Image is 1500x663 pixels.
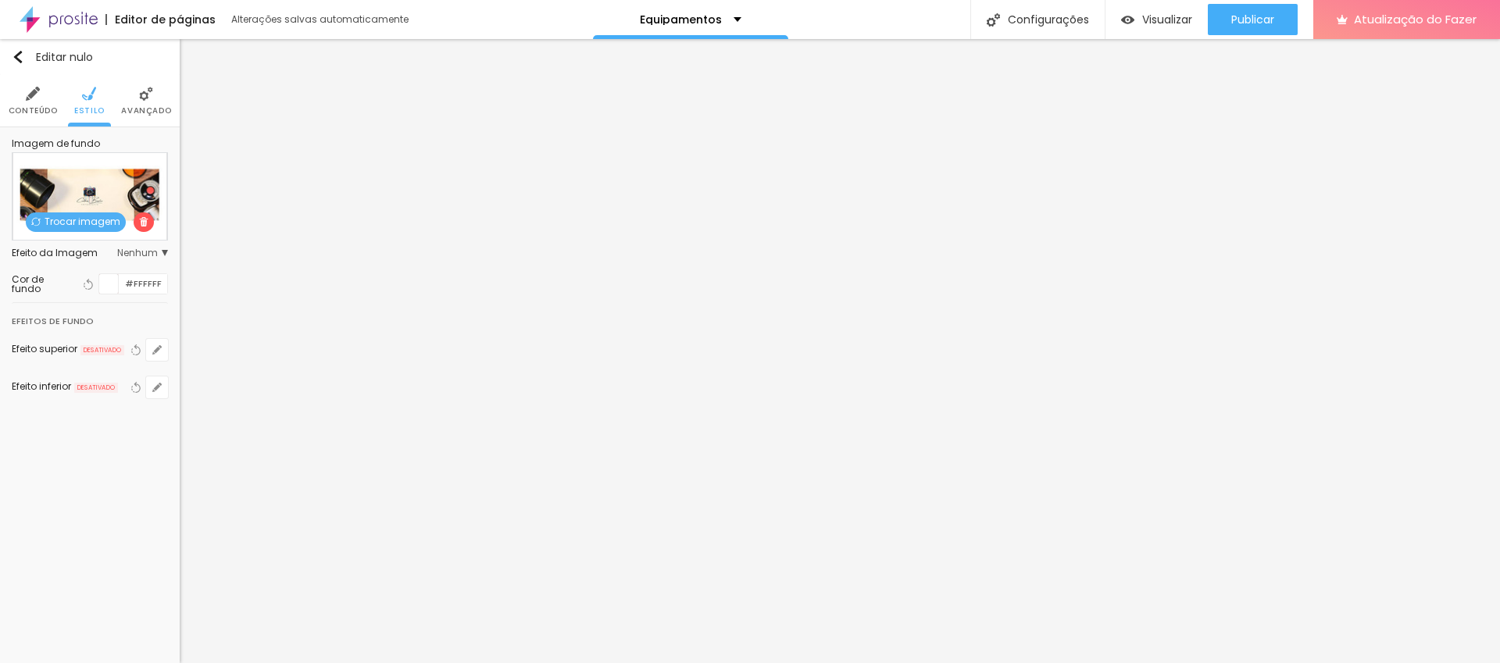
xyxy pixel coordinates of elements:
[987,13,1000,27] img: Ícone
[1105,4,1208,35] button: Visualizar
[121,105,171,116] font: Avançado
[1121,13,1134,27] img: view-1.svg
[139,217,148,226] img: Ícone
[139,87,153,101] img: Ícone
[82,87,96,101] img: Ícone
[117,246,158,259] font: Nenhum
[12,303,168,331] div: Efeitos de fundo
[74,105,105,116] font: Estilo
[1231,12,1274,27] font: Publicar
[45,215,120,228] font: Trocar imagem
[231,12,409,26] font: Alterações salvas automaticamente
[1142,12,1192,27] font: Visualizar
[1008,12,1089,27] font: Configurações
[36,49,93,65] font: Editar nulo
[77,383,115,392] font: DESATIVADO
[12,315,94,327] font: Efeitos de fundo
[9,105,58,116] font: Conteúdo
[12,246,98,259] font: Efeito da Imagem
[12,137,100,150] font: Imagem de fundo
[180,39,1500,663] iframe: Editor
[12,273,44,295] font: Cor de fundo
[1208,4,1298,35] button: Publicar
[115,12,216,27] font: Editor de páginas
[12,380,71,393] font: Efeito inferior
[84,346,121,355] font: DESATIVADO
[640,12,722,27] font: Equipamentos
[12,51,24,63] img: Ícone
[12,342,77,355] font: Efeito superior
[31,217,41,226] img: Ícone
[1354,11,1477,27] font: Atualização do Fazer
[26,87,40,101] img: Ícone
